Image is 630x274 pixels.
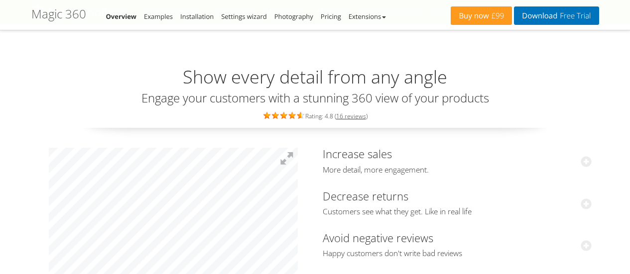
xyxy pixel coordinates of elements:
a: Installation [180,12,214,21]
a: Photography [274,12,313,21]
span: £99 [489,12,504,20]
a: Settings wizard [221,12,267,21]
a: Increase salesMore detail, more engagement. [323,146,592,175]
a: Decrease returnsCustomers see what they get. Like in real life [323,188,592,217]
a: Buy now£99 [451,6,512,25]
span: Free Trial [557,12,591,20]
a: DownloadFree Trial [514,6,599,25]
a: 16 reviews [336,112,366,120]
h1: Magic 360 [31,7,86,20]
h3: Engage your customers with a stunning 360 view of your products [31,91,599,104]
div: Rating: 4.8 ( ) [31,110,599,121]
a: Pricing [321,12,341,21]
a: Avoid negative reviewsHappy customers don't write bad reviews [323,230,592,259]
a: Extensions [349,12,386,21]
a: Overview [106,12,137,21]
h2: Show every detail from any angle [31,67,599,87]
span: More detail, more engagement. [323,165,592,175]
span: Happy customers don't write bad reviews [323,249,592,259]
a: Examples [144,12,173,21]
span: Customers see what they get. Like in real life [323,207,592,217]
